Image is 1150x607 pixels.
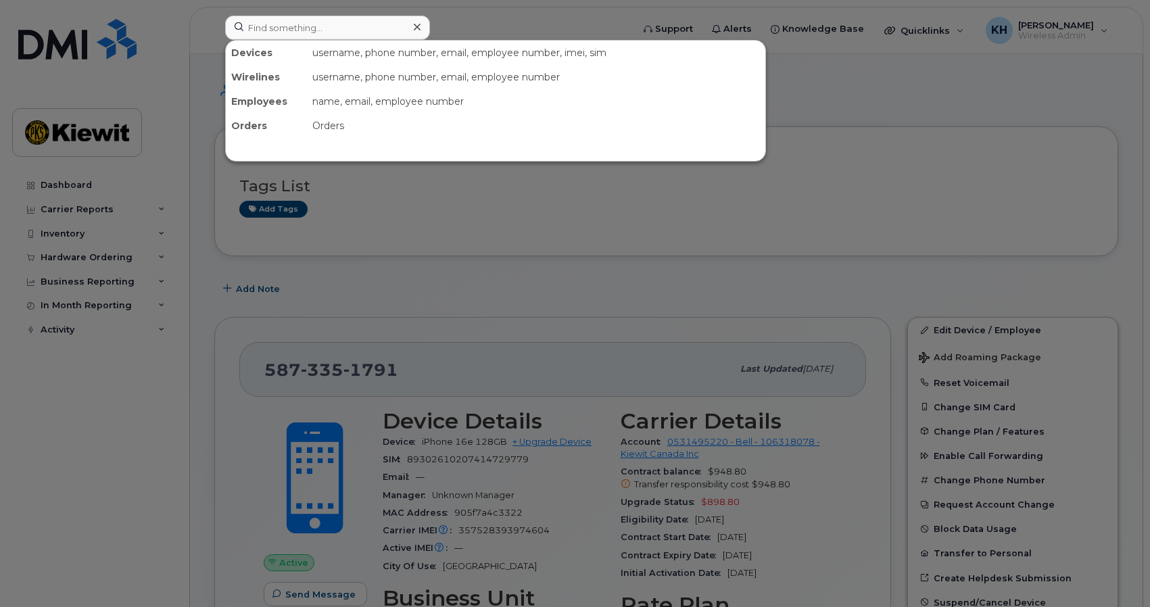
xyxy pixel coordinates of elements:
div: Orders [226,114,307,138]
div: Employees [226,89,307,114]
div: Devices [226,41,307,65]
iframe: Messenger Launcher [1091,548,1140,597]
div: username, phone number, email, employee number, imei, sim [307,41,765,65]
div: name, email, employee number [307,89,765,114]
div: Wirelines [226,65,307,89]
div: Orders [307,114,765,138]
div: username, phone number, email, employee number [307,65,765,89]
